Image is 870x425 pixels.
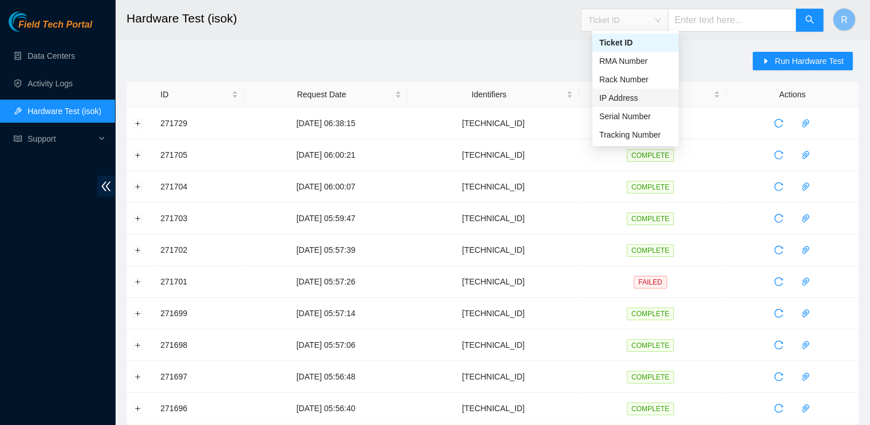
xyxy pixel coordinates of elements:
[408,203,580,234] td: [TECHNICAL_ID]
[244,266,408,298] td: [DATE] 05:57:26
[408,393,580,424] td: [TECHNICAL_ID]
[726,82,858,108] th: Actions
[770,182,787,191] span: reload
[769,336,788,354] button: reload
[796,146,815,164] button: paper-clip
[805,15,814,26] span: search
[599,36,672,49] div: Ticket ID
[599,55,672,67] div: RMA Number
[769,177,788,196] button: reload
[599,128,672,141] div: Tracking Number
[244,139,408,171] td: [DATE] 06:00:21
[599,73,672,86] div: Rack Number
[154,108,244,139] td: 271729
[244,203,408,234] td: [DATE] 05:59:47
[154,329,244,361] td: 271698
[769,209,788,227] button: reload
[770,340,787,350] span: reload
[592,33,679,52] div: Ticket ID
[770,150,787,160] span: reload
[770,119,787,128] span: reload
[408,234,580,266] td: [TECHNICAL_ID]
[797,372,814,381] span: paper-clip
[796,304,815,322] button: paper-clip
[769,272,788,291] button: reload
[154,393,244,424] td: 271696
[408,329,580,361] td: [TECHNICAL_ID]
[775,55,844,67] span: Run Hardware Test
[592,89,679,107] div: IP Address
[796,9,823,32] button: search
[769,146,788,164] button: reload
[244,329,408,361] td: [DATE] 05:57:06
[769,367,788,386] button: reload
[154,171,244,203] td: 271704
[154,298,244,329] td: 271699
[408,266,580,298] td: [TECHNICAL_ID]
[841,13,848,27] span: R
[599,92,672,104] div: IP Address
[408,298,580,329] td: [TECHNICAL_ID]
[244,298,408,329] td: [DATE] 05:57:14
[133,372,143,381] button: Expand row
[133,309,143,318] button: Expand row
[28,107,101,116] a: Hardware Test (isok)
[770,277,787,286] span: reload
[9,21,92,36] a: Akamai TechnologiesField Tech Portal
[133,119,143,128] button: Expand row
[408,361,580,393] td: [TECHNICAL_ID]
[770,372,787,381] span: reload
[796,241,815,259] button: paper-clip
[28,127,95,150] span: Support
[592,126,679,144] div: Tracking Number
[244,108,408,139] td: [DATE] 06:38:15
[668,9,796,32] input: Enter text here...
[133,182,143,191] button: Expand row
[796,272,815,291] button: paper-clip
[762,57,770,66] span: caret-right
[244,361,408,393] td: [DATE] 05:56:48
[627,339,674,352] span: COMPLETE
[408,108,580,139] td: [TECHNICAL_ID]
[9,12,58,32] img: Akamai Technologies
[244,234,408,266] td: [DATE] 05:57:39
[769,304,788,322] button: reload
[244,393,408,424] td: [DATE] 05:56:40
[797,404,814,413] span: paper-clip
[796,177,815,196] button: paper-clip
[769,241,788,259] button: reload
[154,361,244,393] td: 271697
[154,203,244,234] td: 271703
[769,114,788,132] button: reload
[627,149,674,162] span: COMPLETE
[796,367,815,386] button: paper-clip
[408,171,580,203] td: [TECHNICAL_ID]
[133,214,143,223] button: Expand row
[408,139,580,171] td: [TECHNICAL_ID]
[14,135,22,143] span: read
[627,371,674,384] span: COMPLETE
[797,245,814,255] span: paper-clip
[627,244,674,257] span: COMPLETE
[627,181,674,193] span: COMPLETE
[796,336,815,354] button: paper-clip
[97,176,115,197] span: double-left
[797,340,814,350] span: paper-clip
[797,182,814,191] span: paper-clip
[833,8,856,31] button: R
[18,20,92,31] span: Field Tech Portal
[769,399,788,418] button: reload
[770,214,787,223] span: reload
[796,114,815,132] button: paper-clip
[154,266,244,298] td: 271701
[599,110,672,123] div: Serial Number
[154,234,244,266] td: 271702
[28,79,73,88] a: Activity Logs
[797,309,814,318] span: paper-clip
[627,212,674,225] span: COMPLETE
[797,119,814,128] span: paper-clip
[797,150,814,160] span: paper-clip
[133,404,143,413] button: Expand row
[797,214,814,223] span: paper-clip
[244,171,408,203] td: [DATE] 06:00:07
